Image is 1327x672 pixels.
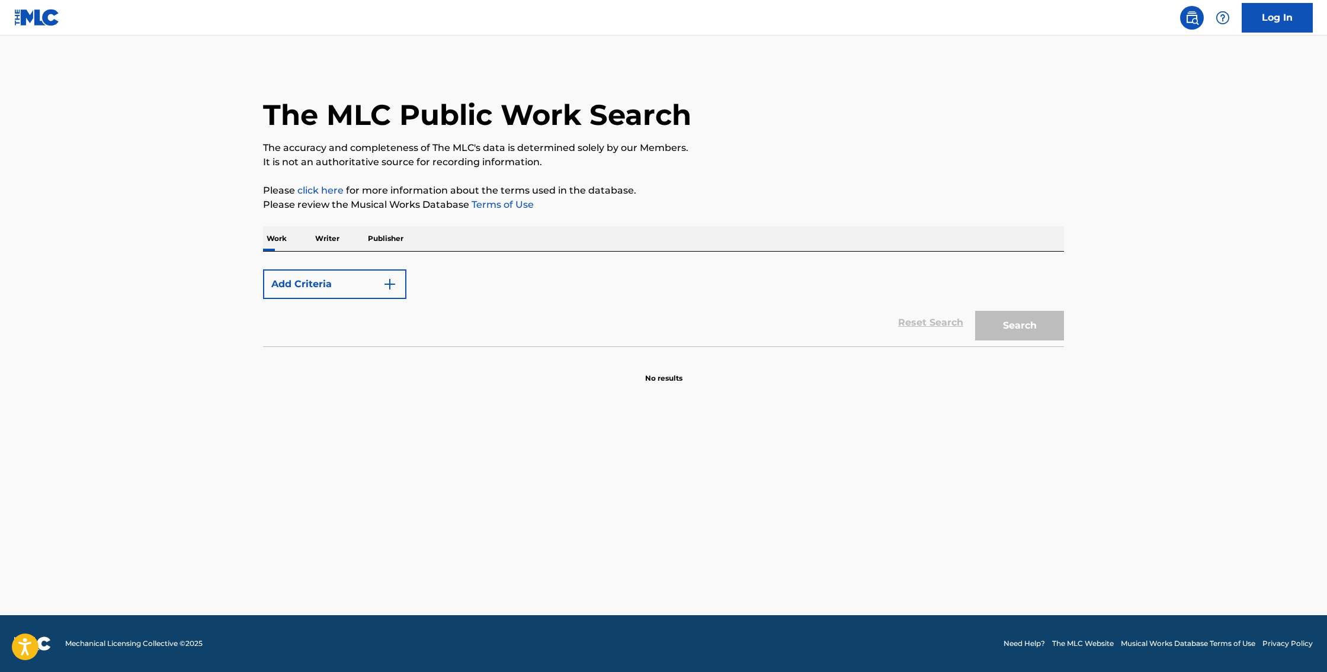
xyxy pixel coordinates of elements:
img: help [1216,11,1230,25]
a: Log In [1242,3,1313,33]
img: logo [14,636,51,651]
a: The MLC Website [1052,638,1114,649]
a: click here [297,185,344,196]
span: Mechanical Licensing Collective © 2025 [65,638,203,649]
button: Add Criteria [263,269,406,299]
p: Writer [312,226,343,251]
img: search [1185,11,1199,25]
a: Musical Works Database Terms of Use [1121,638,1255,649]
p: Publisher [364,226,407,251]
a: Privacy Policy [1262,638,1313,649]
form: Search Form [263,263,1064,346]
a: Need Help? [1004,638,1045,649]
p: It is not an authoritative source for recording information. [263,155,1064,169]
h1: The MLC Public Work Search [263,97,691,133]
p: Work [263,226,290,251]
img: MLC Logo [14,9,60,26]
p: The accuracy and completeness of The MLC's data is determined solely by our Members. [263,141,1064,155]
div: Help [1211,6,1235,30]
p: No results [645,359,682,384]
a: Public Search [1180,6,1204,30]
p: Please review the Musical Works Database [263,198,1064,212]
a: Terms of Use [469,199,534,210]
p: Please for more information about the terms used in the database. [263,184,1064,198]
img: 9d2ae6d4665cec9f34b9.svg [383,277,397,291]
